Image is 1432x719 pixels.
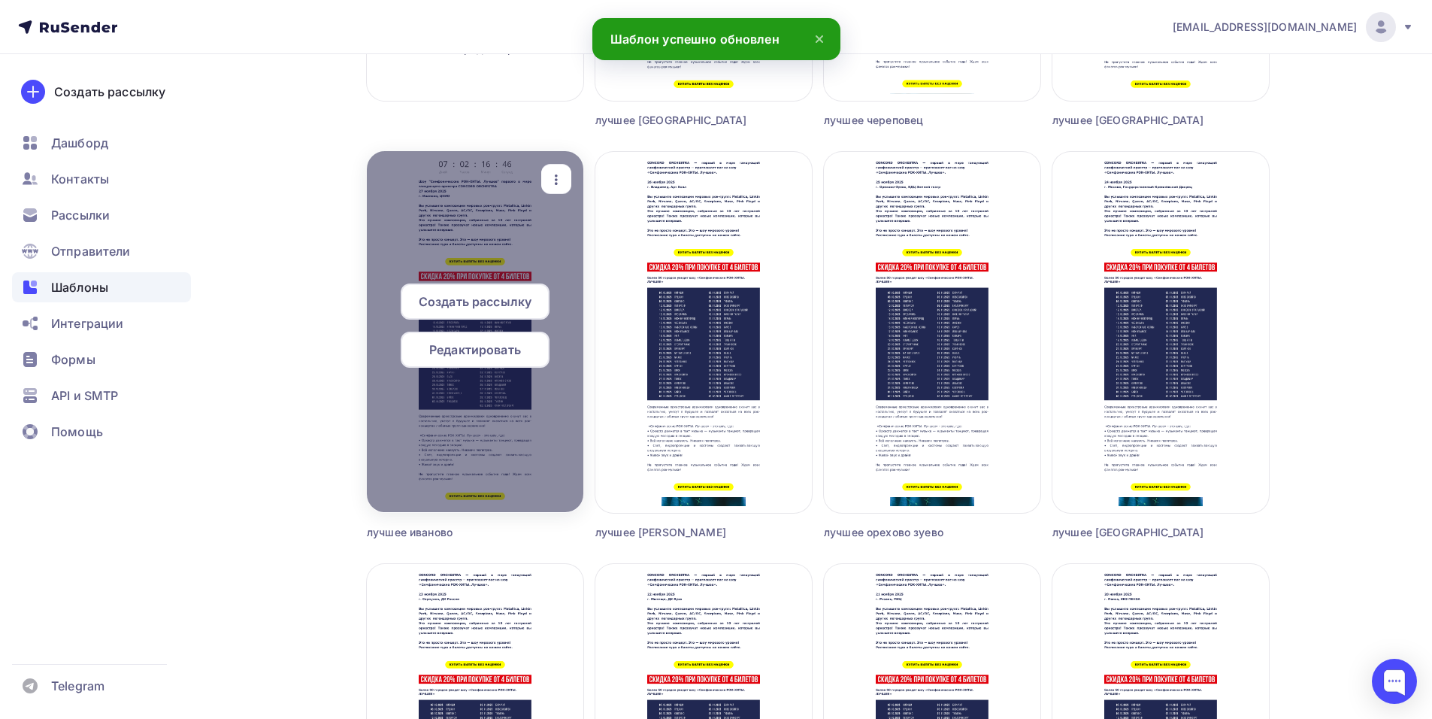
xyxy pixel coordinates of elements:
a: Шаблоны [12,272,191,302]
span: Дашборд [51,134,108,152]
span: Шаблоны [51,278,108,296]
a: Контакты [12,164,191,194]
a: Формы [12,344,191,375]
div: лучшее иваново [367,525,529,540]
span: Помощь [51,423,103,441]
span: Рассылки [51,206,110,224]
span: Контакты [51,170,109,188]
div: лучшее [GEOGRAPHIC_DATA] [1052,525,1215,540]
span: Формы [51,350,95,369]
div: лучшее орехово зуево [824,525,986,540]
span: Отправители [51,242,131,260]
span: [EMAIL_ADDRESS][DOMAIN_NAME] [1173,20,1357,35]
div: лучшее [GEOGRAPHIC_DATA] [1052,113,1215,128]
span: Интеграции [51,314,123,332]
a: Отправители [12,236,191,266]
a: [EMAIL_ADDRESS][DOMAIN_NAME] [1173,12,1414,42]
div: лучшее [GEOGRAPHIC_DATA] [595,113,758,128]
div: Создать рассылку [54,83,165,101]
span: Telegram [51,677,104,695]
div: лучшее [PERSON_NAME] [595,525,758,540]
a: Дашборд [12,128,191,158]
a: Рассылки [12,200,191,230]
span: Редактировать [429,341,521,359]
span: Создать рассылку [419,293,531,311]
span: API и SMTP [51,387,118,405]
div: лучшее череповец [824,113,986,128]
